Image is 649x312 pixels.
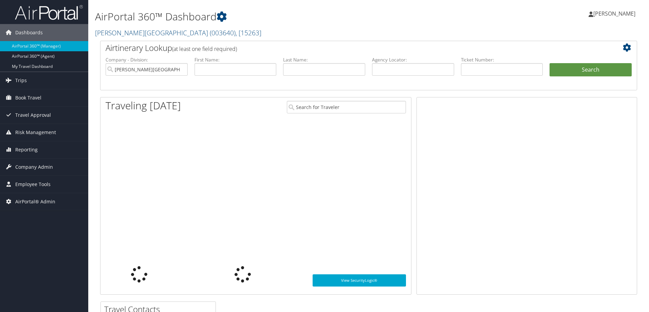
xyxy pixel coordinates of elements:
[15,193,55,210] span: AirPortal® Admin
[372,56,454,63] label: Agency Locator:
[15,89,41,106] span: Book Travel
[210,28,236,37] span: ( 003640 )
[15,4,83,20] img: airportal-logo.png
[15,159,53,176] span: Company Admin
[106,56,188,63] label: Company - Division:
[15,141,38,158] span: Reporting
[313,274,406,287] a: View SecurityLogic®
[15,176,51,193] span: Employee Tools
[287,101,406,113] input: Search for Traveler
[95,28,261,37] a: [PERSON_NAME][GEOGRAPHIC_DATA]
[15,72,27,89] span: Trips
[589,3,642,24] a: [PERSON_NAME]
[194,56,277,63] label: First Name:
[15,124,56,141] span: Risk Management
[283,56,365,63] label: Last Name:
[15,24,43,41] span: Dashboards
[15,107,51,124] span: Travel Approval
[106,42,587,54] h2: Airtinerary Lookup
[461,56,543,63] label: Ticket Number:
[172,45,237,53] span: (at least one field required)
[236,28,261,37] span: , [ 15263 ]
[593,10,635,17] span: [PERSON_NAME]
[95,10,460,24] h1: AirPortal 360™ Dashboard
[106,98,181,113] h1: Traveling [DATE]
[550,63,632,77] button: Search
